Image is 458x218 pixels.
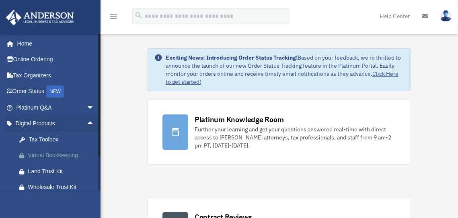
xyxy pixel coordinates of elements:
div: Land Trust Kit [28,166,97,176]
a: Land Trust Kit [11,163,107,179]
div: Virtual Bookkeeping [28,150,97,160]
i: search [134,11,143,20]
a: Order StatusNEW [6,83,107,100]
a: Click Here to get started! [166,70,398,85]
span: arrow_drop_down [86,100,103,116]
span: arrow_drop_up [86,116,103,132]
div: Based on your feedback, we're thrilled to announce the launch of our new Order Status Tracking fe... [166,54,404,86]
a: Digital Productsarrow_drop_up [6,116,107,132]
div: Platinum Knowledge Room [195,114,284,125]
a: Wholesale Trust Kit [11,179,107,195]
a: Home [6,35,103,52]
a: Online Ordering [6,52,107,68]
div: Wholesale Trust Kit [28,182,97,192]
a: Platinum Q&Aarrow_drop_down [6,100,107,116]
a: Virtual Bookkeeping [11,147,107,164]
img: Anderson Advisors Platinum Portal [4,10,76,25]
div: Tax Toolbox [28,135,97,145]
a: menu [109,14,118,21]
div: Further your learning and get your questions answered real-time with direct access to [PERSON_NAM... [195,125,396,149]
a: Tax Organizers [6,67,107,83]
strong: Exciting News: Introducing Order Status Tracking! [166,54,298,61]
div: NEW [46,85,64,98]
a: Tax Toolbox [11,131,107,147]
img: User Pic [440,10,452,22]
a: Platinum Knowledge Room Further your learning and get your questions answered real-time with dire... [148,100,411,165]
i: menu [109,11,118,21]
